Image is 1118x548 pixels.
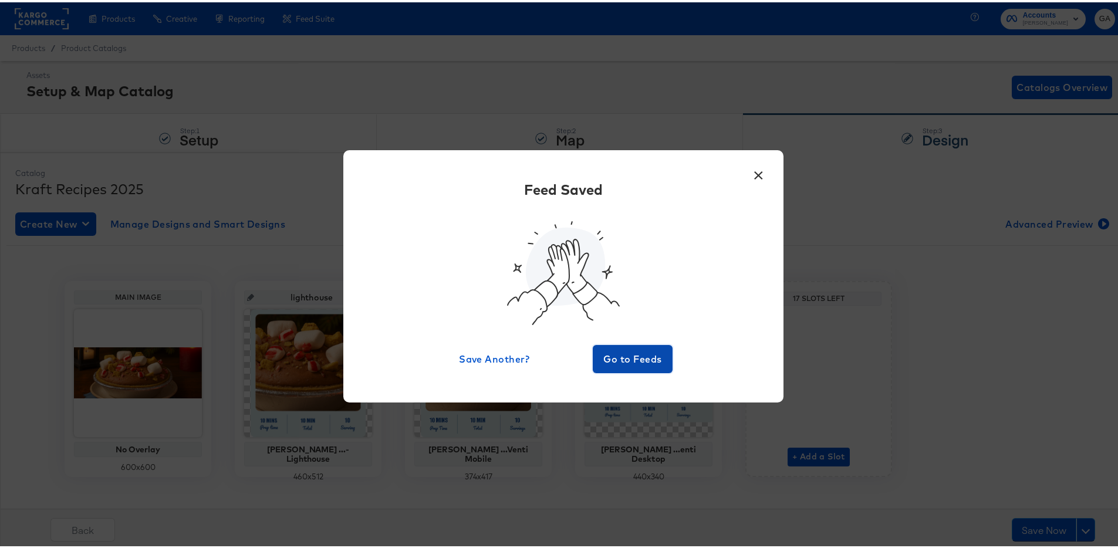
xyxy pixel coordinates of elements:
[597,349,668,365] span: Go to Feeds
[748,160,769,181] button: ×
[524,177,603,197] div: Feed Saved
[459,349,529,365] span: Save Another?
[454,343,534,371] button: Save Another?
[593,343,673,371] button: Go to Feeds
